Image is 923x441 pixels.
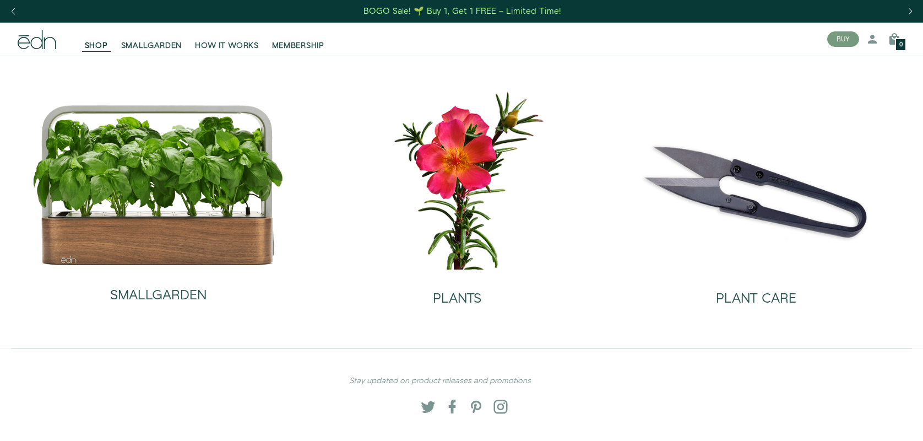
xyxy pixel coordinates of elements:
h2: SMALLGARDEN [110,288,207,303]
a: SMALLGARDEN [32,266,285,311]
a: PLANTS [317,270,598,315]
span: 0 [899,42,903,48]
span: SMALLGARDEN [121,40,182,51]
a: PLANT CARE [615,270,897,315]
a: BOGO Sale! 🌱 Buy 1, Get 1 FREE – Limited Time! [363,3,563,20]
a: SMALLGARDEN [115,27,189,51]
button: BUY [827,31,859,47]
h2: PLANT CARE [716,292,796,306]
h2: PLANTS [433,292,481,306]
span: MEMBERSHIP [272,40,324,51]
a: MEMBERSHIP [265,27,331,51]
a: HOW IT WORKS [188,27,265,51]
em: Stay updated on product releases and promotions [349,375,531,386]
span: HOW IT WORKS [195,40,258,51]
span: SHOP [85,40,108,51]
div: BOGO Sale! 🌱 Buy 1, Get 1 FREE – Limited Time! [363,6,561,17]
a: SHOP [78,27,115,51]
